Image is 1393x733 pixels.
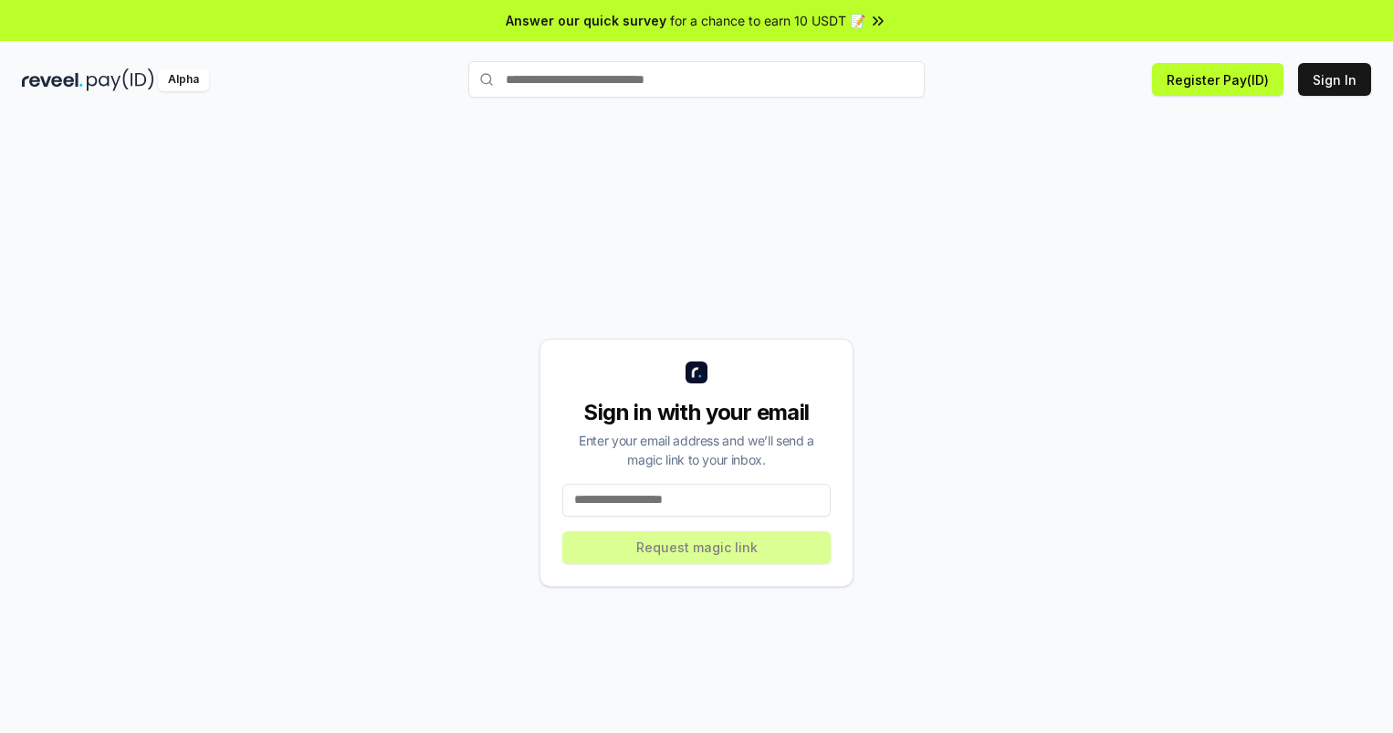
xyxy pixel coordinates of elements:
img: logo_small [686,361,707,383]
img: pay_id [87,68,154,91]
img: reveel_dark [22,68,83,91]
span: for a chance to earn 10 USDT 📝 [670,11,865,30]
div: Alpha [158,68,209,91]
div: Enter your email address and we’ll send a magic link to your inbox. [562,431,831,469]
button: Register Pay(ID) [1152,63,1283,96]
span: Answer our quick survey [506,11,666,30]
div: Sign in with your email [562,398,831,427]
button: Sign In [1298,63,1371,96]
